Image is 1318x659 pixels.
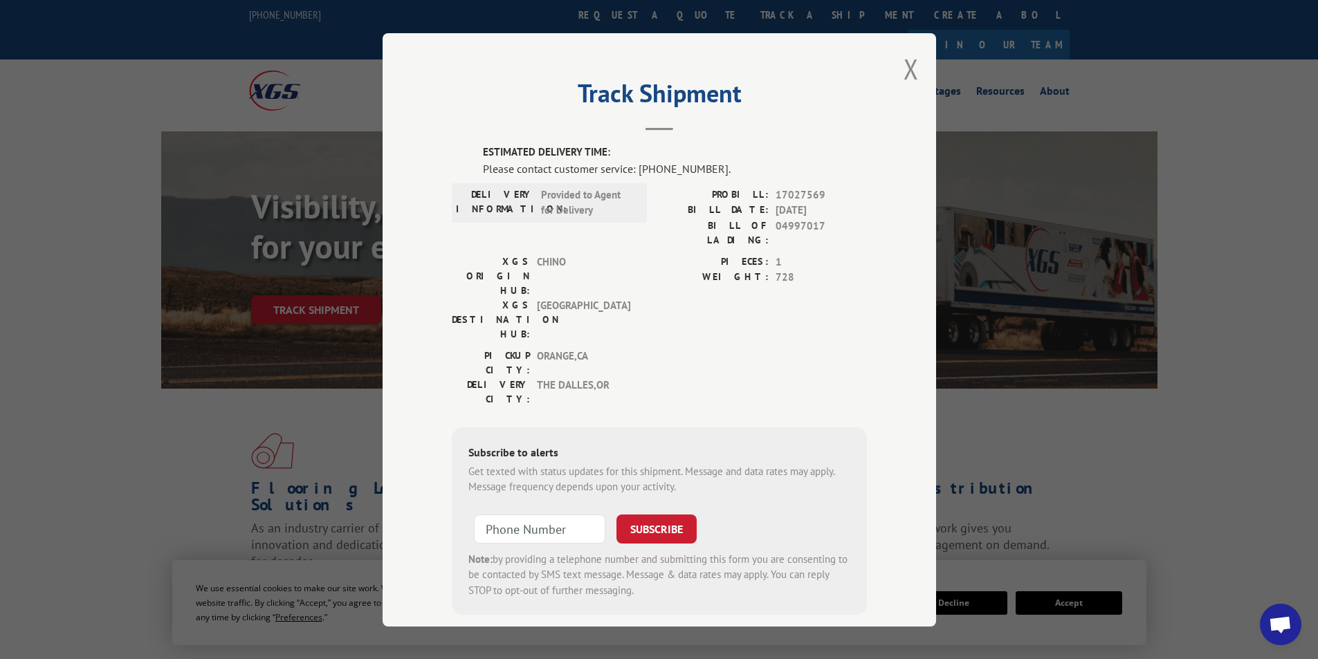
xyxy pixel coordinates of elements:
button: Close modal [904,50,919,87]
div: Get texted with status updates for this shipment. Message and data rates may apply. Message frequ... [468,463,850,494]
label: BILL DATE: [659,203,769,219]
span: Provided to Agent for Delivery [541,187,634,218]
label: PICKUP CITY: [452,348,530,377]
label: WEIGHT: [659,270,769,286]
label: DELIVERY INFORMATION: [456,187,534,218]
span: 04997017 [776,218,867,247]
label: XGS ORIGIN HUB: [452,254,530,297]
input: Phone Number [474,514,605,543]
div: Subscribe to alerts [468,443,850,463]
h2: Track Shipment [452,84,867,110]
div: by providing a telephone number and submitting this form you are consenting to be contacted by SM... [468,551,850,598]
span: CHINO [537,254,630,297]
span: 728 [776,270,867,286]
label: XGS DESTINATION HUB: [452,297,530,341]
label: ESTIMATED DELIVERY TIME: [483,145,867,160]
div: Open chat [1260,604,1301,645]
span: [DATE] [776,203,867,219]
span: ORANGE , CA [537,348,630,377]
label: PROBILL: [659,187,769,203]
span: THE DALLES , OR [537,377,630,406]
strong: Note: [468,552,493,565]
label: PIECES: [659,254,769,270]
span: [GEOGRAPHIC_DATA] [537,297,630,341]
div: Please contact customer service: [PHONE_NUMBER]. [483,160,867,176]
label: BILL OF LADING: [659,218,769,247]
span: 1 [776,254,867,270]
span: 17027569 [776,187,867,203]
button: SUBSCRIBE [616,514,697,543]
label: DELIVERY CITY: [452,377,530,406]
